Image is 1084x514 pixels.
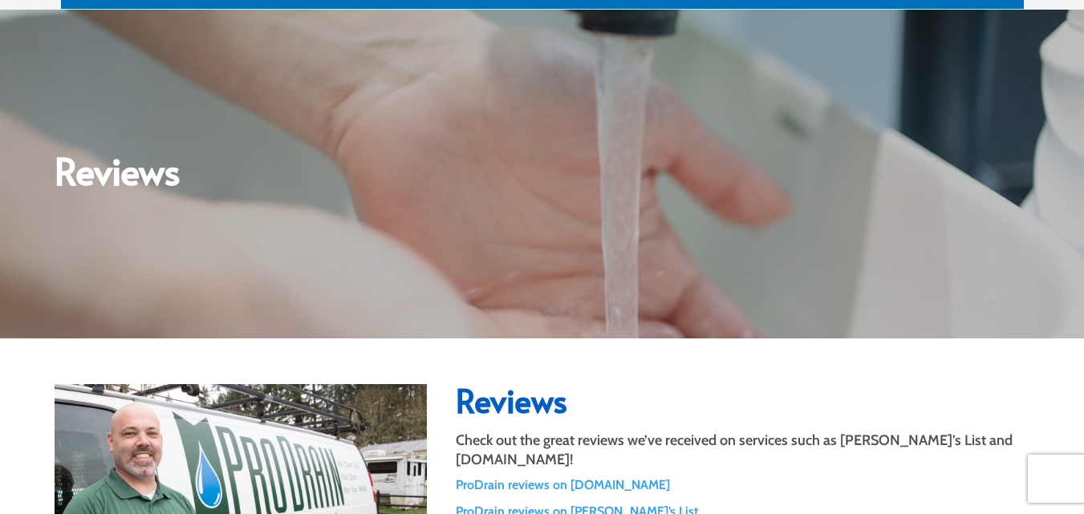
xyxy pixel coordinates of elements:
[55,152,1030,196] h2: Reviews
[456,384,1029,424] h2: Reviews
[456,477,670,492] a: ProDrain reviews on [DOMAIN_NAME]
[456,431,1029,469] p: Check out the great reviews we’ve received on services such as [PERSON_NAME]’s List and [DOMAIN_N...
